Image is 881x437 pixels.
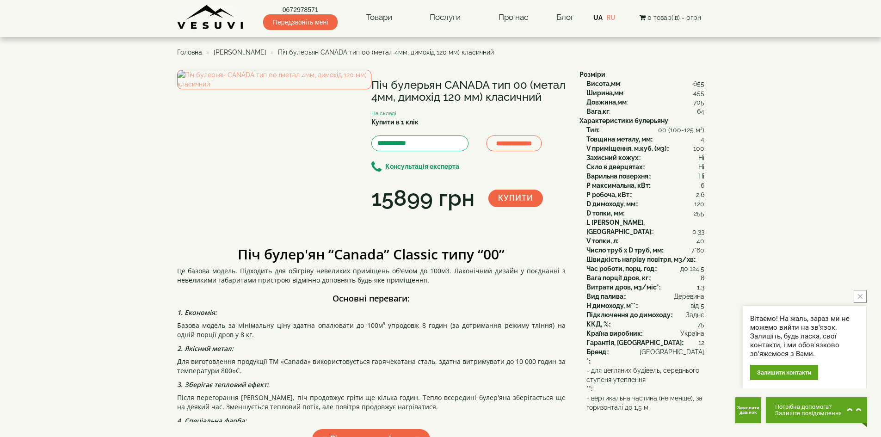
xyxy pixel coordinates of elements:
b: Підключення до димоходу: [586,311,672,319]
b: Вага,кг [586,108,609,115]
div: : [586,107,704,116]
div: : [586,283,704,292]
img: Піч булерьян CANADA тип 00 (метал 4мм, димохід 120 мм) класичний [177,70,371,89]
a: Блог [556,12,574,22]
span: Деревина [674,292,704,301]
span: 655 [693,79,704,88]
div: Вітаємо! На жаль, зараз ми не можемо вийти на зв'язок. Залишіть, будь ласка, свої контакти, і ми ... [750,314,859,358]
div: : [586,292,704,301]
span: від 5 [690,301,704,310]
div: : [586,246,704,255]
span: - вертикальна частина (не менше), за горизонталі до 1,5 м [586,394,704,412]
span: Замовити дзвінок [737,406,759,415]
div: : [586,135,704,144]
button: Chat button [766,397,867,423]
div: : [586,347,704,357]
span: Піч булерьян CANADA тип 00 (метал 4мм, димохід 120 мм) класичний [278,49,494,56]
span: Ні [698,172,704,181]
span: 2.6 [696,190,704,199]
b: Витрати дров, м3/міс*: [586,283,660,291]
button: 0 товар(ів) - 0грн [637,12,704,23]
em: 4. Спеціальна фарба: [177,416,246,425]
a: Послуги [420,7,470,28]
span: [PERSON_NAME] [214,49,266,56]
span: Потрібна допомога? [775,404,842,410]
div: : [586,144,704,153]
div: : [586,190,704,199]
b: Гарантія, [GEOGRAPHIC_DATA]: [586,339,683,346]
strong: Піч булер'ян “Canada” Classic типу “00” [238,245,505,264]
span: - для цегляних будівель, середнього ступеня утеплення [586,366,704,384]
div: : [586,236,704,246]
span: 00 (100-125 м³) [658,125,704,135]
b: Ширина,мм [586,89,623,97]
p: Базова модель за мінімальну ціну здатна опалювати до 100м³ упродовж 8 годин (за дотримання режиму... [177,321,566,339]
span: 8 [701,273,704,283]
div: : [586,218,704,236]
b: Скло в дверцятах: [586,163,644,171]
div: : [586,264,704,273]
div: : [586,301,704,310]
b: Тип: [586,126,599,134]
div: : [586,366,704,394]
div: : [586,172,704,181]
b: P максимальна, кВт: [586,182,650,189]
span: 12 [698,338,704,347]
b: Товщина металу, мм: [586,135,652,143]
a: RU [606,14,616,21]
span: 0.33 [692,227,704,236]
h1: Піч булерьян CANADA тип 00 (метал 4мм, димохід 120 мм) класичний [371,79,566,104]
b: Консультація експерта [385,163,459,171]
div: : [586,329,704,338]
button: close button [854,290,867,303]
div: : [586,162,704,172]
span: Передзвоніть мені [263,14,338,30]
p: Після перегорання [PERSON_NAME], піч продовжує гріти ще кілька годин. Тепло всередині булер'яна з... [177,393,566,412]
div: : [586,153,704,162]
span: 75 [697,320,704,329]
span: 0 товар(ів) - 0грн [647,14,701,21]
b: Розміри [579,71,605,78]
span: 705 [693,98,704,107]
span: до 12 [680,264,696,273]
span: Ні [698,153,704,162]
b: Країна виробник: [586,330,642,337]
div: : [586,255,704,264]
div: : [586,320,704,329]
b: Вага порції дров, кг: [586,274,650,282]
b: D димоходу, мм: [586,200,637,208]
b: Висота,мм [586,80,620,87]
span: 120 [694,199,704,209]
b: Бренд: [586,348,608,356]
b: P робоча, кВт: [586,191,631,198]
div: : [586,273,704,283]
p: Це базова модель. Підходить для обігріву невеликих приміщень об'ємом до 100м3. Лаконічний дизайн ... [177,266,566,285]
span: 255 [694,209,704,218]
div: : [586,125,704,135]
div: : [586,338,704,347]
span: Залиште повідомлення [775,410,842,417]
a: Товари [357,7,401,28]
b: Захисний кожух: [586,154,640,161]
button: Купити [488,190,543,207]
div: Залишити контакти [750,365,818,380]
p: Для виготовлення продукції ТМ «Canada» використовується гарячекатана сталь, здатна витримувати до... [177,357,566,375]
span: 4.5 [696,264,704,273]
span: 100 [693,144,704,153]
span: 40 [696,236,704,246]
a: Головна [177,49,202,56]
b: V топки, л: [586,237,618,245]
small: На складі [371,110,396,117]
div: : [586,199,704,209]
span: Ні [698,162,704,172]
b: Характеристики булерьяну [579,117,668,124]
b: L [PERSON_NAME], [GEOGRAPHIC_DATA]: [586,219,653,235]
div: : [586,310,704,320]
a: Про нас [489,7,537,28]
div: : [586,79,704,88]
div: : [586,357,704,366]
div: : [586,88,704,98]
div: : [586,181,704,190]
